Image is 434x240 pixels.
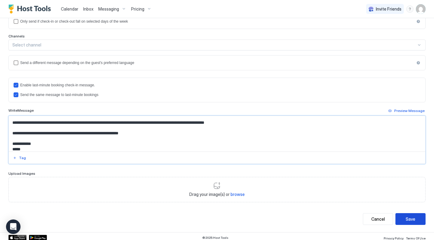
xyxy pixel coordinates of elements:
div: Send the same message to last-minute bookings [20,93,420,97]
div: Cancel [371,216,385,222]
button: Cancel [363,213,393,225]
span: Upload Images [8,171,35,176]
div: Enable last-minute booking check-in message. [20,83,420,87]
div: Select channel [12,42,417,48]
div: menu [406,5,414,13]
textarea: Input Field [9,116,425,152]
span: © 2025 Host Tools [202,236,228,240]
div: Only send if check-in or check-out fall on selected days of the week [20,19,414,24]
div: languagesEnabled [14,60,420,65]
span: Calendar [61,6,78,11]
span: Terms Of Use [406,236,426,240]
div: Save [406,216,415,222]
button: Tag [12,154,27,162]
div: isLimited [14,19,420,24]
div: lastMinuteMessageEnabled [14,83,420,88]
span: Inbox [83,6,93,11]
a: Host Tools Logo [8,5,54,14]
span: Privacy Policy [384,236,404,240]
span: Pricing [131,6,144,12]
span: browse [231,192,245,197]
div: Tag [19,155,26,161]
button: Preview Message [387,107,426,114]
span: Messaging [98,6,119,12]
button: Save [395,213,426,225]
div: Send a different message depending on the guest's preferred language [20,61,414,65]
span: Write Message [8,108,34,113]
span: Drag your image(s) or [189,192,245,197]
div: Open Intercom Messenger [6,219,20,234]
a: Inbox [83,6,93,12]
div: lastMinuteMessageIsTheSame [14,92,420,97]
span: Channels [8,34,25,38]
a: Calendar [61,6,78,12]
div: Preview Message [394,108,425,114]
span: Invite Friends [376,6,401,12]
div: User profile [416,4,426,14]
